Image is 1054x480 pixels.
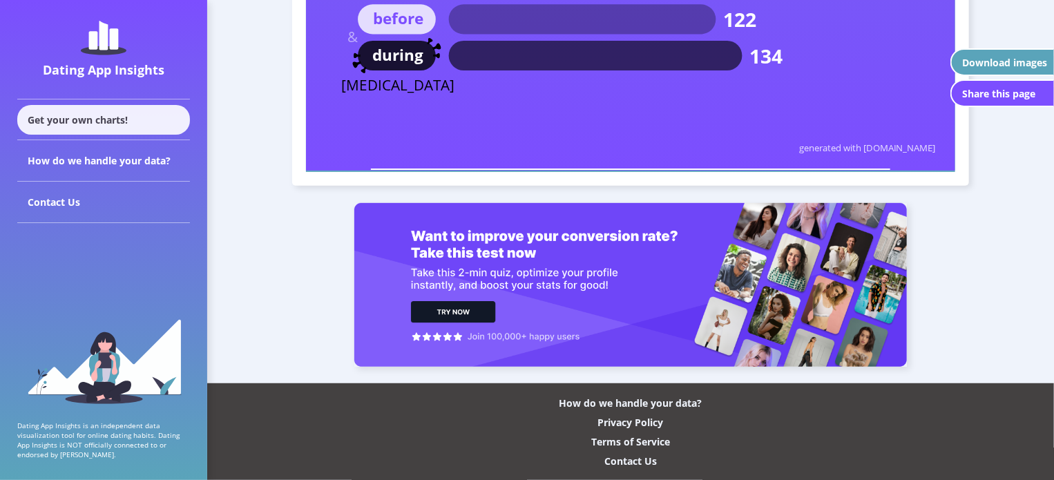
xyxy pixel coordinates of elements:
[962,56,1047,69] div: Download images
[17,182,190,223] div: Contact Us
[598,416,664,429] div: Privacy Policy
[799,143,936,155] text: generated with [DOMAIN_NAME]
[17,105,190,135] div: Get your own charts!
[559,396,702,410] div: How do we handle your data?
[591,435,670,448] div: Terms of Service
[17,140,190,182] div: How do we handle your data?
[354,203,907,367] img: roast_banner.9dfb0609.png
[26,318,182,404] img: sidebar_girl.91b9467e.svg
[373,9,423,30] text: before
[81,21,126,55] img: dating-app-insights-logo.5abe6921.svg
[750,44,783,70] text: 134
[17,421,190,459] p: Dating App Insights is an independent data visualization tool for online dating habits. Dating Ap...
[372,46,423,67] text: during
[962,87,1035,100] div: Share this page
[604,454,657,468] div: Contact Us
[724,8,757,34] text: 122
[950,79,1054,107] button: Share this page
[950,48,1054,76] button: Download images
[341,77,454,96] text: [MEDICAL_DATA]
[347,28,358,48] text: &
[21,61,186,78] div: Dating App Insights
